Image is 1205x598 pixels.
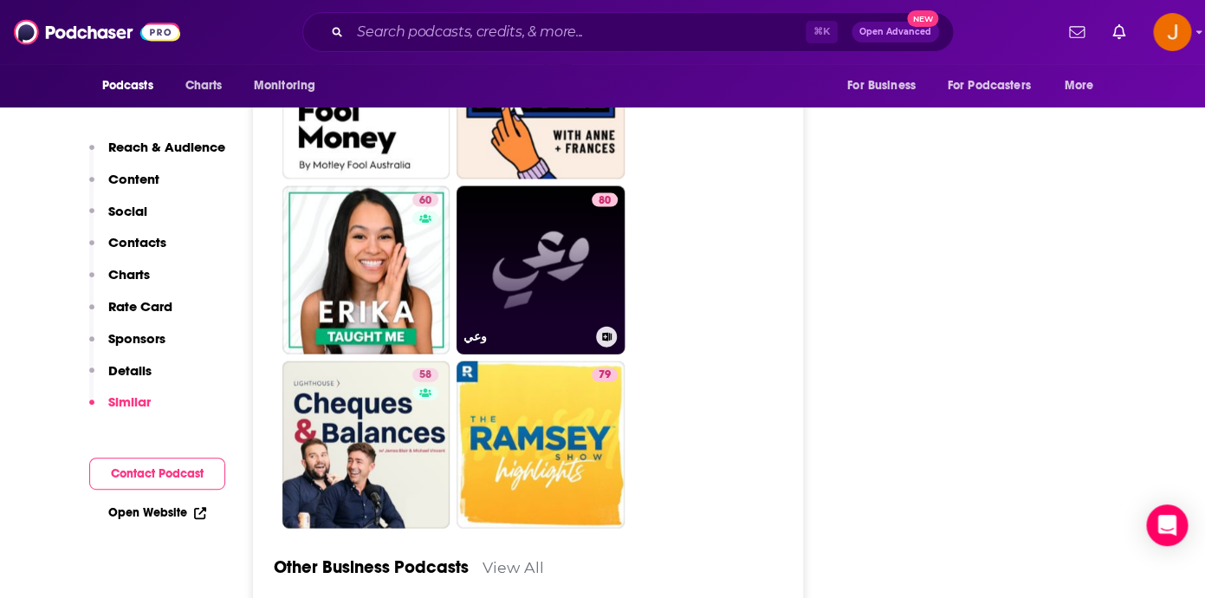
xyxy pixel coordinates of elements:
[89,203,147,235] button: Social
[592,367,618,381] a: 79
[174,69,233,102] a: Charts
[242,69,338,102] button: open menu
[108,298,172,315] p: Rate Card
[89,362,152,394] button: Details
[350,18,806,46] input: Search podcasts, credits, & more...
[1105,17,1132,47] a: Show notifications dropdown
[89,298,172,330] button: Rate Card
[1153,13,1191,51] span: Logged in as justine87181
[108,330,165,347] p: Sponsors
[108,266,150,283] p: Charts
[412,192,438,206] a: 60
[1153,13,1191,51] img: User Profile
[599,192,611,209] span: 80
[108,505,206,520] a: Open Website
[1064,74,1093,98] span: More
[806,21,838,43] span: ⌘ K
[948,74,1031,98] span: For Podcasters
[89,458,225,490] button: Contact Podcast
[14,16,180,49] img: Podchaser - Follow, Share and Rate Podcasts
[592,192,618,206] a: 80
[847,74,916,98] span: For Business
[108,234,166,250] p: Contacts
[419,192,431,209] span: 60
[89,266,150,298] button: Charts
[108,203,147,219] p: Social
[936,69,1056,102] button: open menu
[1146,504,1188,546] div: Open Intercom Messenger
[89,393,151,426] button: Similar
[90,69,176,102] button: open menu
[852,22,939,42] button: Open AdvancedNew
[89,139,225,171] button: Reach & Audience
[419,366,431,383] span: 58
[457,361,625,529] a: 79
[457,185,625,354] a: 80وعي
[463,328,589,343] h3: وعي
[1052,69,1115,102] button: open menu
[254,74,315,98] span: Monitoring
[274,556,469,577] a: Other Business Podcasts
[108,139,225,155] p: Reach & Audience
[599,366,611,383] span: 79
[412,367,438,381] a: 58
[89,330,165,362] button: Sponsors
[89,171,159,203] button: Content
[185,74,223,98] span: Charts
[108,171,159,187] p: Content
[282,185,450,354] a: 60
[102,74,153,98] span: Podcasts
[859,28,931,36] span: Open Advanced
[89,234,166,266] button: Contacts
[282,361,450,529] a: 58
[1153,13,1191,51] button: Show profile menu
[108,362,152,379] p: Details
[302,12,954,52] div: Search podcasts, credits, & more...
[907,10,938,27] span: New
[1062,17,1092,47] a: Show notifications dropdown
[835,69,937,102] button: open menu
[108,393,151,410] p: Similar
[483,557,544,575] a: View All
